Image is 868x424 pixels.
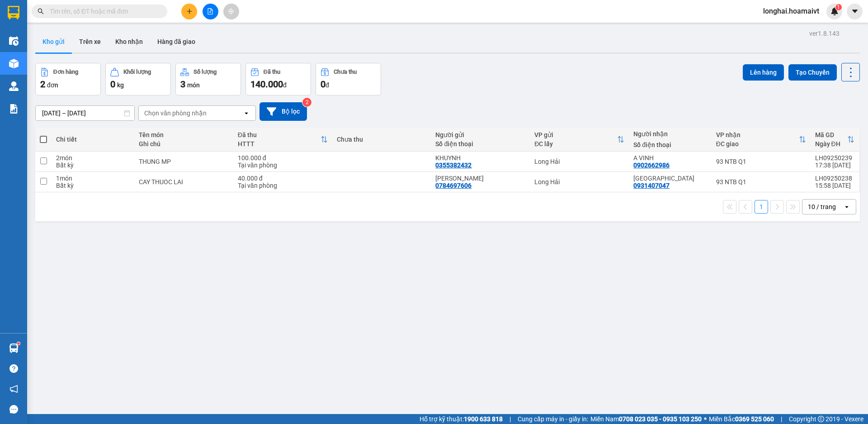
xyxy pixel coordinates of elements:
div: Đã thu [264,69,280,75]
img: warehouse-icon [9,59,19,68]
span: search [38,8,44,14]
span: đ [325,81,329,89]
div: Tên món [139,131,229,138]
div: Tại văn phòng [238,182,328,189]
button: Kho gửi [35,31,72,52]
button: Lên hàng [743,64,784,81]
strong: 1900 633 818 [464,415,503,423]
span: 2 [40,79,45,90]
div: KIM TẤN [435,175,525,182]
div: VP nhận [716,131,799,138]
button: Số lượng3món [175,63,241,95]
button: file-add [203,4,218,19]
div: Ngày ĐH [815,140,848,148]
button: Kho nhận [108,31,150,52]
div: Ghi chú [139,140,229,148]
span: Cung cấp máy in - giấy in: [518,414,588,424]
div: 17:38 [DATE] [815,162,855,169]
div: CAY THUOC LAI [139,178,229,186]
div: Số điện thoại [633,141,707,148]
div: HÀ KỲ [633,175,707,182]
div: Người nhận [633,130,707,138]
div: Chọn văn phòng nhận [144,109,207,118]
span: 0 [321,79,325,90]
span: ⚪️ [704,417,707,421]
div: VP gửi [534,131,617,138]
span: đơn [47,81,58,89]
div: Bất kỳ [56,162,129,169]
div: 93 NTB Q1 [716,158,806,165]
div: 40.000 đ [238,175,328,182]
button: Hàng đã giao [150,31,203,52]
input: Select a date range. [36,106,134,120]
th: Toggle SortBy [233,128,332,152]
span: longhai.hoamaivt [756,5,826,17]
span: Hỗ trợ kỹ thuật: [420,414,503,424]
button: Trên xe [72,31,108,52]
button: Bộ lọc [259,102,307,121]
div: HTTT [238,140,321,148]
svg: open [243,110,250,117]
strong: 0708 023 035 - 0935 103 250 [619,415,702,423]
div: 100.000 đ [238,154,328,162]
div: KHUYNH [435,154,525,162]
div: ver 1.8.143 [809,29,840,38]
div: 0355382432 [435,162,472,169]
img: logo-vxr [8,6,19,19]
strong: 0369 525 060 [735,415,774,423]
div: Chưa thu [337,136,427,143]
sup: 2 [302,98,311,107]
div: 2 món [56,154,129,162]
div: Đã thu [238,131,321,138]
div: THUNG MP [139,158,229,165]
img: solution-icon [9,104,19,114]
th: Toggle SortBy [712,128,811,152]
svg: open [843,203,850,210]
span: kg [117,81,124,89]
span: 0 [110,79,115,90]
div: Số điện thoại [435,140,525,148]
div: 15:58 [DATE] [815,182,855,189]
div: Số lượng [193,69,217,75]
input: Tìm tên, số ĐT hoặc mã đơn [50,6,156,16]
div: Đơn hàng [53,69,78,75]
sup: 1 [835,4,842,10]
div: Khối lượng [123,69,151,75]
button: Khối lượng0kg [105,63,171,95]
div: Long Hải [534,178,624,186]
button: plus [181,4,197,19]
div: LH09250239 [815,154,855,162]
span: món [187,81,200,89]
div: LH09250238 [815,175,855,182]
div: 93 NTB Q1 [716,178,806,186]
img: icon-new-feature [830,7,839,15]
span: Miền Nam [590,414,702,424]
div: Chi tiết [56,136,129,143]
span: | [509,414,511,424]
span: caret-down [851,7,859,15]
span: aim [228,8,234,14]
div: Mã GD [815,131,848,138]
div: 10 / trang [808,202,836,211]
span: 3 [180,79,185,90]
div: A VINH [633,154,707,162]
span: | [781,414,782,424]
div: Long Hải [534,158,624,165]
span: file-add [207,8,213,14]
div: 0784697606 [435,182,472,189]
span: notification [9,385,18,393]
div: ĐC giao [716,140,799,148]
button: Tạo Chuyến [788,64,837,81]
span: question-circle [9,364,18,373]
img: warehouse-icon [9,36,19,46]
button: caret-down [847,4,863,19]
span: plus [186,8,193,14]
div: 0931407047 [633,182,670,189]
span: copyright [818,416,824,422]
span: 1 [837,4,840,10]
div: 0902662986 [633,162,670,169]
div: Người gửi [435,131,525,138]
button: Đơn hàng2đơn [35,63,101,95]
img: warehouse-icon [9,343,19,353]
button: aim [223,4,239,19]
